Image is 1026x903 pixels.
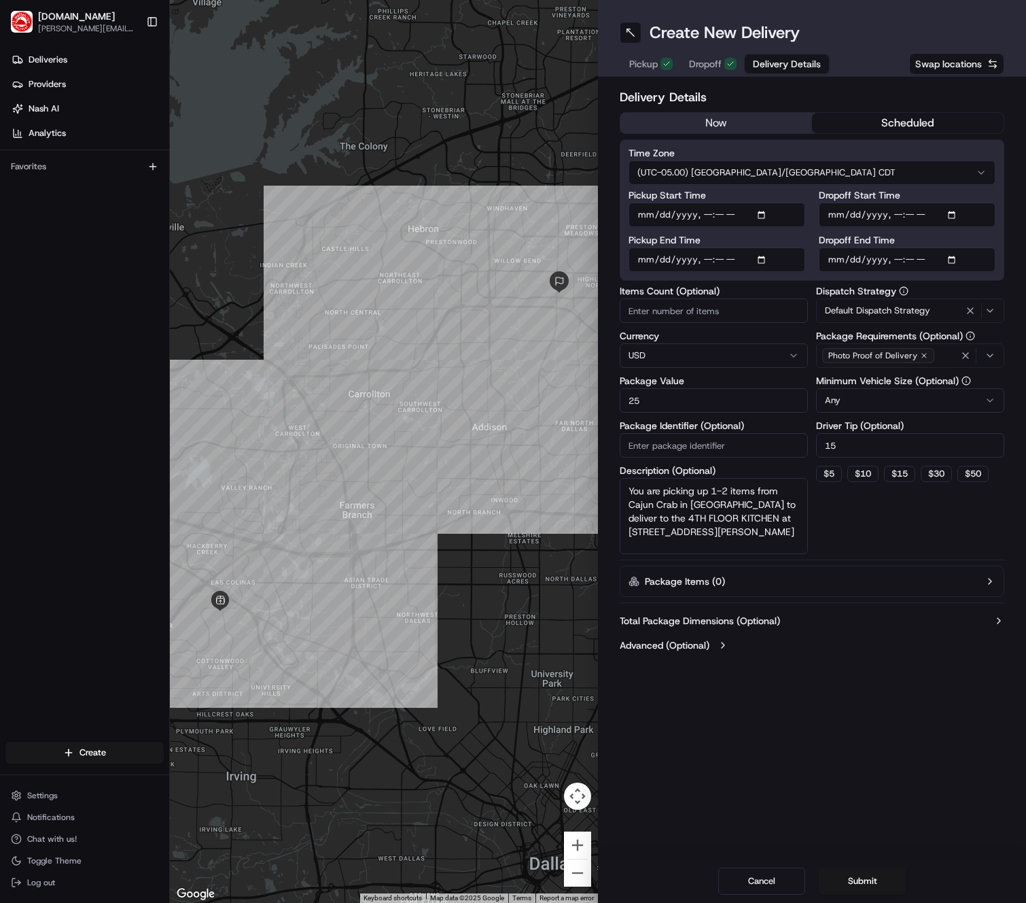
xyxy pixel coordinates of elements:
img: 1736555255976-a54dd68f-1ca7-489b-9aae-adbdc363a1c4 [27,211,38,222]
div: Start new chat [61,130,223,143]
span: [DATE] [120,248,148,258]
input: Enter driver tip amount [816,433,1004,458]
span: Notifications [27,812,75,823]
label: Time Zone [629,148,995,158]
a: Providers [5,73,169,95]
span: Dropoff [689,57,722,71]
img: 4281594248423_2fcf9dad9f2a874258b8_72.png [29,130,53,154]
span: Swap locations [915,57,982,71]
a: 📗Knowledge Base [8,299,109,323]
input: Enter number of items [620,299,808,323]
h1: Create New Delivery [650,22,800,44]
a: Open this area in Google Maps (opens a new window) [173,885,218,903]
label: Package Requirements (Optional) [816,331,1004,341]
label: Dispatch Strategy [816,286,1004,296]
label: Package Items ( 0 ) [645,575,725,588]
span: Knowledge Base [27,304,104,318]
button: See all [211,174,247,190]
span: Pickup [629,57,658,71]
a: Analytics [5,122,169,144]
button: Minimum Vehicle Size (Optional) [961,376,971,386]
div: We're available if you need us! [61,143,187,154]
span: Log out [27,877,55,888]
span: Nash AI [29,103,59,115]
button: Default Dispatch Strategy [816,299,1004,323]
a: Powered byPylon [96,337,164,347]
label: Currency [620,331,808,341]
img: Regen Pajulas [14,198,35,220]
img: Nash [14,14,41,41]
span: Settings [27,790,58,801]
button: Settings [5,786,164,805]
span: Photo Proof of Delivery [828,350,917,361]
button: Keyboard shortcuts [364,893,422,903]
span: Deliveries [29,54,67,66]
img: Google [173,885,218,903]
span: Regen Pajulas [42,211,99,222]
button: Advanced (Optional) [620,638,1004,652]
div: 💻 [115,305,126,316]
button: $5 [816,466,842,482]
button: Swap locations [909,53,1004,75]
button: $10 [847,466,879,482]
button: Photo Proof of Delivery [816,343,1004,368]
label: Advanced (Optional) [620,638,709,652]
span: Analytics [29,127,66,139]
a: 💻API Documentation [109,299,224,323]
span: API Documentation [128,304,218,318]
a: Nash AI [5,98,169,120]
span: Map data ©2025 Google [430,894,504,902]
label: Total Package Dimensions (Optional) [620,614,780,628]
input: Enter package identifier [620,433,808,458]
div: 📗 [14,305,24,316]
button: now [620,113,812,133]
button: [DOMAIN_NAME] [38,10,115,23]
button: scheduled [812,113,1004,133]
button: $15 [884,466,915,482]
span: [DATE] [109,211,137,222]
label: Items Count (Optional) [620,286,808,296]
button: Create [5,742,164,764]
span: Pylon [135,337,164,347]
p: Welcome 👋 [14,54,247,76]
input: Clear [35,88,224,102]
label: Minimum Vehicle Size (Optional) [816,376,1004,386]
button: Log out [5,873,164,892]
span: Delivery Details [753,57,821,71]
button: Dispatch Strategy [899,286,908,296]
button: $30 [921,466,952,482]
button: $50 [957,466,989,482]
button: Zoom in [564,832,591,859]
button: Total Package Dimensions (Optional) [620,614,1004,628]
textarea: You are picking up 1-2 items from Cajun Crab in [GEOGRAPHIC_DATA] to deliver to the 4TH FLOOR KIT... [620,478,808,554]
label: Package Value [620,376,808,386]
label: Description (Optional) [620,466,808,475]
a: Deliveries [5,49,169,71]
button: Waiter.com[DOMAIN_NAME][PERSON_NAME][EMAIL_ADDRESS][PERSON_NAME][DOMAIN_NAME] [5,5,141,38]
span: Chat with us! [27,834,77,845]
a: Terms (opens in new tab) [512,894,531,902]
img: Waiter.com [11,11,33,33]
label: Dropoff Start Time [819,190,995,200]
label: Driver Tip (Optional) [816,421,1004,430]
button: Zoom out [564,859,591,887]
span: Providers [29,78,66,90]
button: Toggle Theme [5,851,164,870]
img: 1736555255976-a54dd68f-1ca7-489b-9aae-adbdc363a1c4 [14,130,38,154]
label: Pickup End Time [629,235,805,245]
label: Dropoff End Time [819,235,995,245]
a: Report a map error [539,894,594,902]
span: [PERSON_NAME] [42,248,110,258]
button: Package Items (0) [620,566,1004,597]
span: • [113,248,118,258]
div: Favorites [5,156,164,177]
span: [PERSON_NAME][EMAIL_ADDRESS][PERSON_NAME][DOMAIN_NAME] [38,23,135,34]
span: Default Dispatch Strategy [825,305,930,317]
h2: Delivery Details [620,88,1004,107]
label: Package Identifier (Optional) [620,421,808,430]
button: Notifications [5,808,164,827]
button: Package Requirements (Optional) [966,331,975,341]
div: Past conversations [14,177,91,188]
img: Richard Lyman [14,235,35,256]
